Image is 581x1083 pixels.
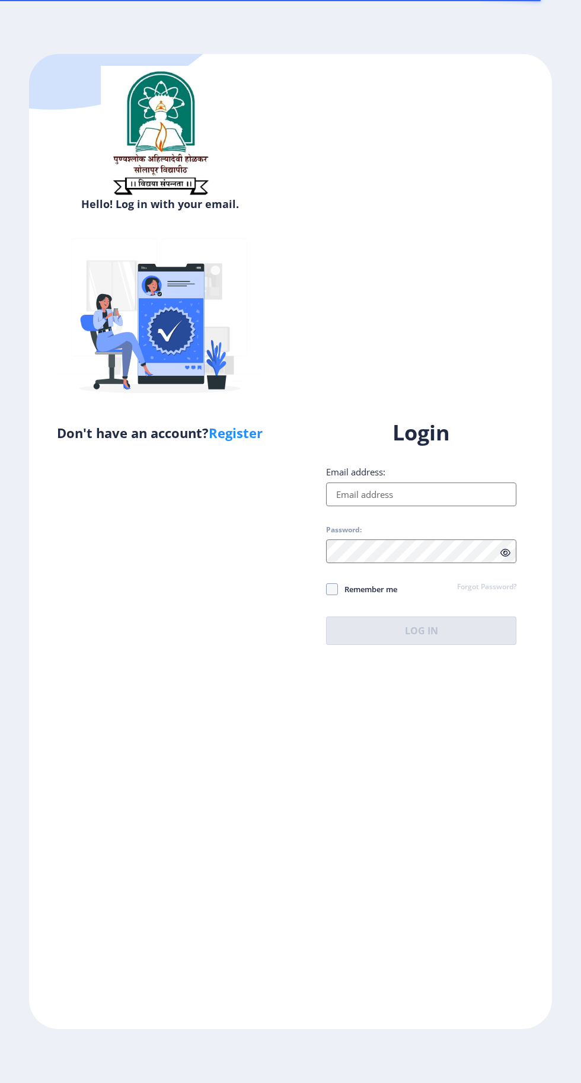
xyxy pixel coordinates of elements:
button: Log In [326,616,516,645]
a: Register [209,424,263,442]
label: Email address: [326,466,385,478]
h5: Don't have an account? [38,423,282,442]
h6: Hello! Log in with your email. [38,197,282,211]
span: Remember me [338,582,397,596]
input: Email address [326,483,516,506]
h1: Login [326,418,516,447]
img: sulogo.png [101,66,219,200]
a: Forgot Password? [457,582,516,593]
img: Verified-rafiki.svg [56,216,264,423]
label: Password: [326,525,362,535]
